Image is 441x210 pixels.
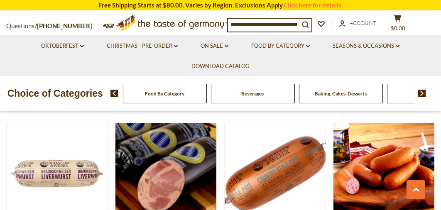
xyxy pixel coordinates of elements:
button: $0.00 [385,14,410,35]
a: Seasons & Occasions [333,42,399,51]
img: previous arrow [110,90,118,97]
a: Baking, Cakes, Desserts [315,90,367,97]
a: Download Catalog [191,62,250,71]
a: Click here for details. [284,1,343,9]
a: Food By Category [145,90,184,97]
a: [PHONE_NUMBER] [37,22,92,29]
a: Account [339,19,376,28]
img: next arrow [418,90,426,97]
p: Questions? [6,21,98,32]
a: Food By Category [251,42,310,51]
a: On Sale [201,42,228,51]
span: $0.00 [391,25,406,32]
a: Oktoberfest [41,42,84,51]
a: Beverages [242,90,264,97]
span: Account [350,20,376,26]
a: Christmas - PRE-ORDER [107,42,178,51]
